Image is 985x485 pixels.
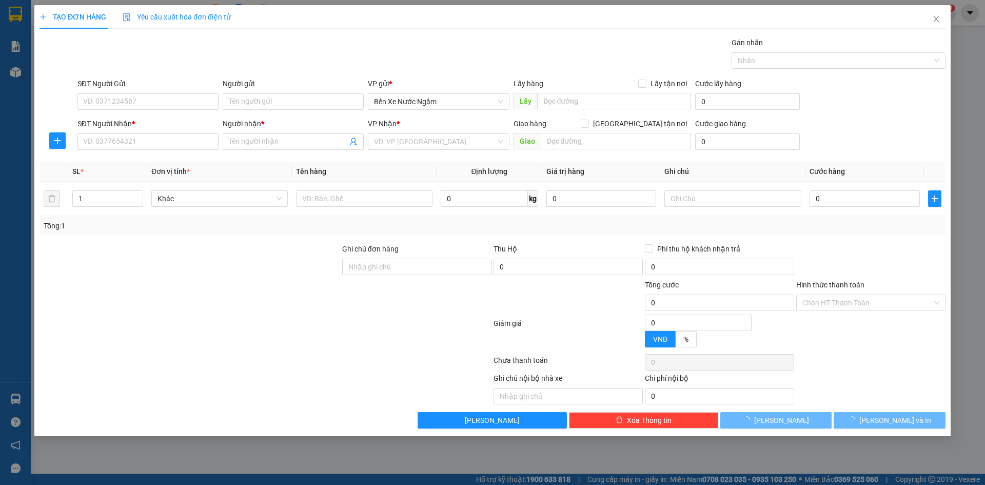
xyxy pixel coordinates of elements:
span: plus [40,13,47,21]
span: Thu Hộ [494,245,517,253]
span: plus [929,195,941,203]
span: Xóa Thông tin [627,415,672,426]
div: Người gửi [223,78,364,89]
span: Lấy [514,93,537,109]
button: Close [922,5,951,34]
span: Phí thu hộ khách nhận trả [653,243,744,255]
div: SĐT Người Nhận [77,118,219,129]
span: Giao hàng [514,120,546,128]
span: TẠO ĐƠN HÀNG [40,13,106,21]
span: Lấy hàng [514,80,543,88]
span: Tên hàng [296,167,326,176]
span: Lấy tận nơi [646,78,691,89]
button: plus [49,132,66,149]
span: [PERSON_NAME] [465,415,520,426]
span: VP Nhận [368,120,397,128]
img: icon [123,13,131,22]
label: Cước giao hàng [695,120,746,128]
button: [PERSON_NAME] [720,412,832,429]
label: Gán nhãn [732,38,763,47]
span: [PERSON_NAME] và In [859,415,931,426]
button: [PERSON_NAME] [418,412,567,429]
span: Định lượng [471,167,508,176]
span: Giá trị hàng [546,167,584,176]
input: Cước giao hàng [695,133,800,150]
span: % [683,335,688,343]
input: Nhập ghi chú [494,388,643,404]
button: [PERSON_NAME] và In [834,412,945,429]
span: [GEOGRAPHIC_DATA] tận nơi [589,118,691,129]
span: loading [743,416,755,423]
input: 0 [546,190,657,207]
span: Yêu cầu xuất hóa đơn điện tử [123,13,231,21]
input: Dọc đường [537,93,691,109]
div: Chi phí nội bộ [645,373,794,388]
input: Ghi chú đơn hàng [342,259,491,275]
button: deleteXóa Thông tin [569,412,719,429]
input: VD: Bàn, Ghế [296,190,432,207]
span: close [932,15,940,23]
div: Giảm giá [493,318,644,352]
input: Ghi Chú [665,190,801,207]
span: Bến Xe Nước Ngầm [375,94,503,109]
input: Dọc đường [541,133,691,149]
span: kg [528,190,538,207]
div: Ghi chú nội bộ nhà xe [494,373,643,388]
span: Khác [157,191,282,206]
span: Tổng cước [645,281,679,289]
div: Chưa thanh toán [493,355,644,373]
span: delete [616,416,623,424]
div: Tổng: 1 [44,220,380,231]
span: [PERSON_NAME] [755,415,810,426]
span: loading [848,416,859,423]
label: Cước lấy hàng [695,80,741,88]
div: Người nhận [223,118,364,129]
span: Cước hàng [810,167,845,176]
div: VP gửi [368,78,509,89]
span: user-add [350,138,358,146]
span: Giao [514,133,541,149]
span: SL [72,167,81,176]
th: Ghi chú [661,162,805,182]
span: plus [50,137,65,145]
button: plus [928,190,941,207]
span: VND [653,335,667,343]
label: Hình thức thanh toán [796,281,864,289]
input: Cước lấy hàng [695,93,800,110]
label: Ghi chú đơn hàng [342,245,399,253]
div: SĐT Người Gửi [77,78,219,89]
span: Đơn vị tính [151,167,190,176]
button: delete [44,190,60,207]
